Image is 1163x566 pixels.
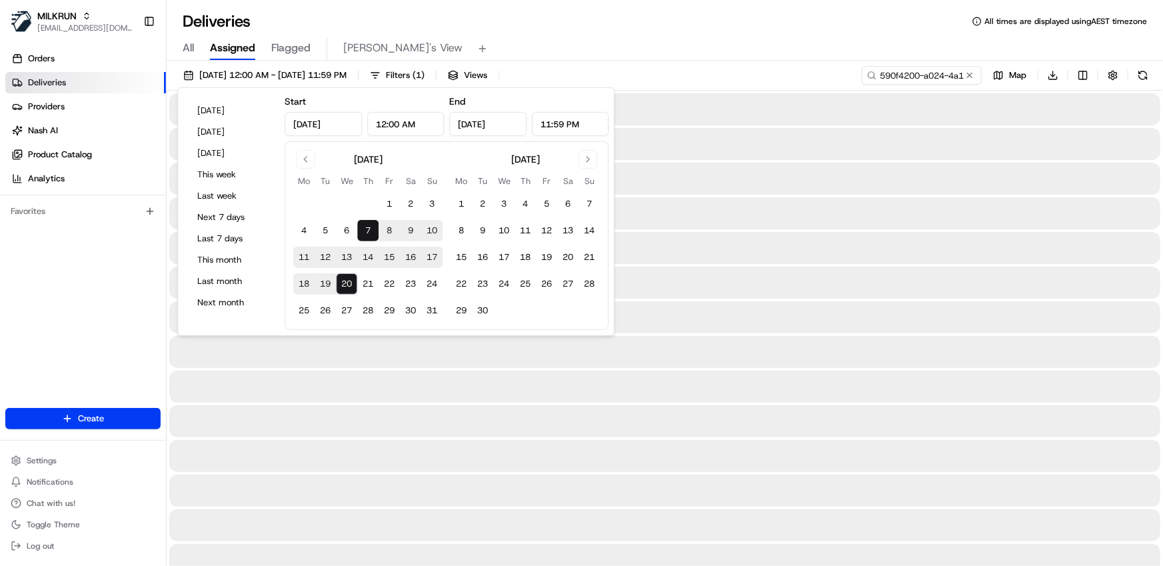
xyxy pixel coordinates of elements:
button: 1 [379,193,400,215]
input: Time [367,112,445,136]
button: Create [5,408,161,429]
button: 11 [293,247,315,268]
th: Monday [293,174,315,188]
th: Saturday [557,174,579,188]
button: 2 [472,193,493,215]
button: 3 [493,193,515,215]
div: [DATE] [354,153,383,166]
th: Wednesday [493,174,515,188]
span: [DATE] 12:00 AM - [DATE] 11:59 PM [199,69,347,81]
button: 16 [400,247,421,268]
button: 15 [451,247,472,268]
button: Map [987,66,1032,85]
button: 29 [451,300,472,321]
button: 19 [536,247,557,268]
button: Last week [191,187,271,205]
span: Log out [27,541,54,551]
span: All times are displayed using AEST timezone [984,16,1147,27]
button: 10 [421,220,443,241]
button: 11 [515,220,536,241]
a: Nash AI [5,120,166,141]
button: 13 [336,247,357,268]
button: Last month [191,272,271,291]
th: Friday [379,174,400,188]
img: MILKRUN [11,11,32,32]
th: Friday [536,174,557,188]
button: 9 [400,220,421,241]
div: 💻 [113,299,123,310]
span: Toggle Theme [27,519,80,530]
a: Analytics [5,168,166,189]
button: [DATE] [191,101,271,120]
span: Chat with us! [27,498,75,509]
span: • [111,243,115,253]
button: Next month [191,293,271,312]
button: 27 [557,273,579,295]
button: See all [207,171,243,187]
label: Start [285,95,306,107]
input: Date [285,112,362,136]
span: All [183,40,194,56]
img: Nash [13,13,40,40]
th: Tuesday [315,174,336,188]
button: Refresh [1134,66,1152,85]
a: Deliveries [5,72,166,93]
button: Log out [5,537,161,555]
button: 24 [421,273,443,295]
button: 14 [357,247,379,268]
span: Filters [386,69,425,81]
button: 19 [315,273,336,295]
span: [DATE] [118,243,145,253]
button: 5 [536,193,557,215]
button: 17 [421,247,443,268]
button: 13 [557,220,579,241]
span: ( 1 ) [413,69,425,81]
button: 8 [379,220,400,241]
button: 14 [579,220,600,241]
a: Product Catalog [5,144,166,165]
button: 18 [293,273,315,295]
span: Analytics [28,173,65,185]
a: 💻API Documentation [107,293,219,317]
input: Time [532,112,609,136]
button: 10 [493,220,515,241]
button: Last 7 days [191,229,271,248]
button: This month [191,251,271,269]
img: Masood Aslam [13,230,35,251]
img: 1736555255976-a54dd68f-1ca7-489b-9aae-adbdc363a1c4 [27,243,37,254]
span: Orders [28,53,55,65]
input: Date [449,112,527,136]
span: Deliveries [28,77,66,89]
button: 23 [400,273,421,295]
button: Views [442,66,493,85]
button: 12 [315,247,336,268]
button: 25 [515,273,536,295]
button: 3 [421,193,443,215]
button: 22 [379,273,400,295]
span: Providers [28,101,65,113]
span: Flagged [271,40,311,56]
th: Tuesday [472,174,493,188]
button: 5 [315,220,336,241]
span: Map [1009,69,1026,81]
th: Thursday [357,174,379,188]
button: 28 [579,273,600,295]
span: [PERSON_NAME]'s View [343,40,463,56]
span: [DATE] [118,207,145,217]
button: 30 [400,300,421,321]
button: 22 [451,273,472,295]
span: MILKRUN [37,9,77,23]
a: Orders [5,48,166,69]
a: Powered byPylon [94,330,161,341]
button: 27 [336,300,357,321]
th: Wednesday [336,174,357,188]
button: Start new chat [227,131,243,147]
button: 8 [451,220,472,241]
img: 1736555255976-a54dd68f-1ca7-489b-9aae-adbdc363a1c4 [13,127,37,151]
button: 9 [472,220,493,241]
span: Nash AI [28,125,58,137]
img: 4920774857489_3d7f54699973ba98c624_72.jpg [28,127,52,151]
button: [EMAIL_ADDRESS][DOMAIN_NAME] [37,23,133,33]
p: Welcome 👋 [13,53,243,75]
div: Past conversations [13,173,89,184]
